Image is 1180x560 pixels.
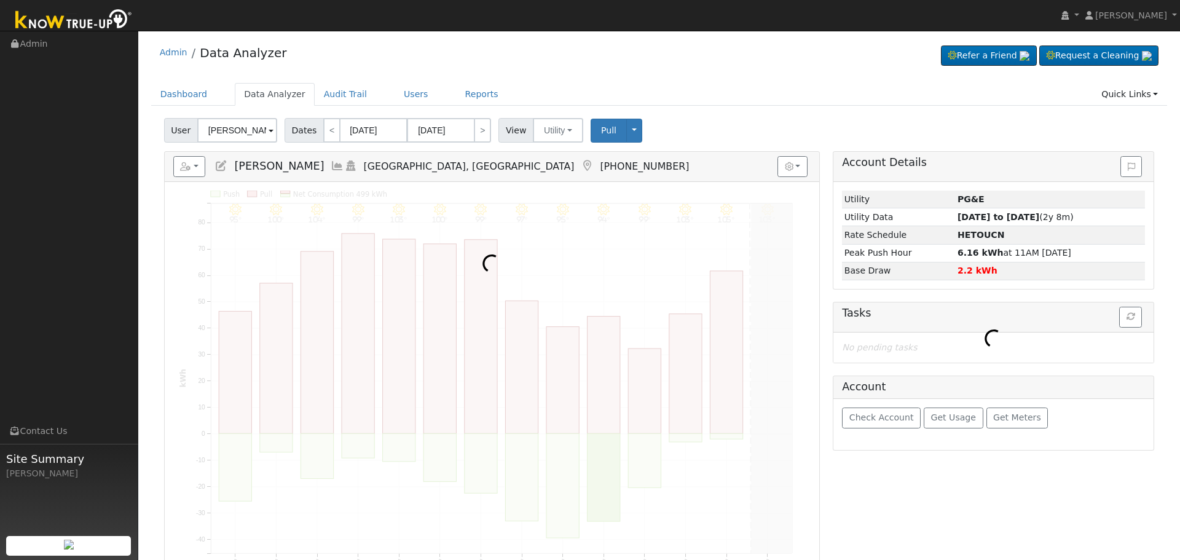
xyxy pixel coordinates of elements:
button: Get Usage [924,408,983,428]
button: Utility [533,118,583,143]
img: retrieve [1020,51,1029,61]
a: Data Analyzer [200,45,286,60]
img: retrieve [64,540,74,550]
td: Base Draw [842,262,955,280]
a: < [323,118,340,143]
h5: Account Details [842,156,1145,169]
a: Audit Trail [315,83,376,106]
a: Users [395,83,438,106]
strong: 2.2 kWh [958,266,997,275]
span: User [164,118,198,143]
strong: N [958,230,1005,240]
h5: Account [842,381,886,393]
span: Site Summary [6,451,132,467]
button: Pull [591,119,627,143]
span: [PERSON_NAME] [234,160,324,172]
a: Refer a Friend [941,45,1037,66]
span: (2y 8m) [958,212,1074,222]
td: at 11AM [DATE] [955,244,1145,262]
img: retrieve [1142,51,1152,61]
a: Login As (last Never) [344,160,358,172]
a: Quick Links [1092,83,1167,106]
input: Select a User [197,118,277,143]
span: [GEOGRAPHIC_DATA], [GEOGRAPHIC_DATA] [364,160,575,172]
button: Get Meters [986,408,1048,428]
span: Check Account [849,412,914,422]
a: Data Analyzer [235,83,315,106]
td: Rate Schedule [842,226,955,244]
span: Dates [285,118,324,143]
a: Reports [456,83,508,106]
div: [PERSON_NAME] [6,467,132,480]
button: Issue History [1120,156,1142,177]
strong: 6.16 kWh [958,248,1004,258]
span: [PERSON_NAME] [1095,10,1167,20]
span: Get Usage [931,412,976,422]
button: Refresh [1119,307,1142,328]
a: Admin [160,47,187,57]
a: Dashboard [151,83,217,106]
strong: [DATE] to [DATE] [958,212,1039,222]
a: > [474,118,491,143]
span: Pull [601,125,616,135]
img: Know True-Up [9,7,138,34]
a: Edit User (26036) [214,160,228,172]
a: Request a Cleaning [1039,45,1158,66]
td: Utility Data [842,208,955,226]
button: Check Account [842,408,921,428]
span: [PHONE_NUMBER] [600,160,689,172]
a: Multi-Series Graph [331,160,344,172]
a: Map [580,160,594,172]
td: Utility [842,191,955,208]
strong: ID: 16178719, authorized: 02/12/25 [958,194,985,204]
span: Get Meters [993,412,1041,422]
h5: Tasks [842,307,1145,320]
span: View [498,118,533,143]
td: Peak Push Hour [842,244,955,262]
